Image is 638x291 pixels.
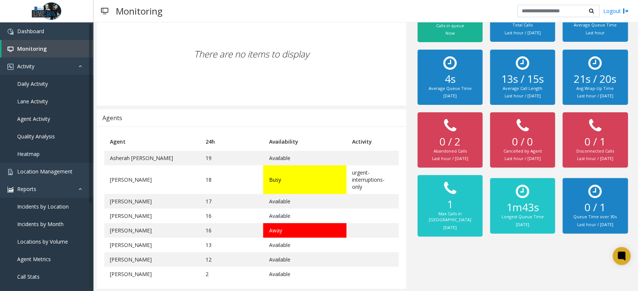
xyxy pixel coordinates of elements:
[425,211,475,223] div: Max Calls in [GEOGRAPHIC_DATA]
[17,98,48,105] span: Lane Activity
[516,222,529,227] small: [DATE]
[263,223,346,238] td: Away
[570,73,620,85] h2: 21s / 20s
[17,115,50,122] span: Agent Activity
[1,40,93,57] a: Monitoring
[17,273,40,280] span: Call Stats
[346,132,399,151] th: Activity
[200,132,263,151] th: 24h
[7,29,13,35] img: 'icon'
[200,209,263,223] td: 16
[497,148,548,154] div: Cancelled by Agent
[497,85,548,92] div: Average Call Length
[200,194,263,209] td: 17
[263,252,346,267] td: Available
[505,30,541,35] small: Last hour / [DATE]
[104,209,200,223] td: [PERSON_NAME]
[17,63,34,70] span: Activity
[17,45,47,52] span: Monitoring
[17,238,68,245] span: Locations by Volume
[200,238,263,252] td: 13
[570,135,620,148] h2: 0 / 1
[505,93,541,98] small: Last hour / [DATE]
[425,23,475,29] div: Calls in queue
[7,64,13,70] img: 'icon'
[200,165,263,194] td: 18
[104,132,200,151] th: Agent
[497,214,548,220] div: Longest Queue Time
[505,156,541,161] small: Last hour / [DATE]
[497,73,548,85] h2: 13s / 15s
[577,222,613,227] small: Last hour / [DATE]
[263,165,346,194] td: Busy
[432,156,468,161] small: Last hour / [DATE]
[104,223,200,238] td: [PERSON_NAME]
[104,267,200,281] td: [PERSON_NAME]
[7,169,13,175] img: 'icon'
[104,194,200,209] td: [PERSON_NAME]
[17,150,40,157] span: Heatmap
[263,151,346,165] td: Available
[17,220,64,228] span: Incidents by Month
[104,151,200,165] td: Asherah [PERSON_NAME]
[17,168,73,175] span: Location Management
[443,93,457,98] small: [DATE]
[425,85,475,92] div: Average Queue Time
[263,194,346,209] td: Available
[263,267,346,281] td: Available
[570,214,620,220] div: Queue Time over 30s
[104,252,200,267] td: [PERSON_NAME]
[263,132,346,151] th: Availability
[577,156,613,161] small: Last hour / [DATE]
[623,7,629,15] img: logout
[7,46,13,52] img: 'icon'
[425,148,475,154] div: Abandoned Calls
[17,28,44,35] span: Dashboard
[570,201,620,214] h2: 0 / 1
[17,80,48,87] span: Daily Activity
[101,2,108,20] img: pageIcon
[7,187,13,193] img: 'icon'
[425,73,475,85] h2: 4s
[200,223,263,238] td: 16
[17,133,55,140] span: Quality Analysis
[445,30,454,36] small: Now
[102,113,122,123] div: Agents
[497,135,548,148] h2: 0 / 0
[104,238,200,252] td: [PERSON_NAME]
[443,225,457,230] small: [DATE]
[425,135,475,148] h2: 0 / 2
[112,2,166,20] h3: Monitoring
[200,267,263,281] td: 2
[104,10,399,98] div: There are no items to display
[200,151,263,165] td: 19
[425,198,475,211] h2: 1
[200,252,263,267] td: 12
[497,22,548,28] div: Total Calls
[570,22,620,28] div: Average Queue Time
[263,209,346,223] td: Available
[603,7,629,15] a: Logout
[263,238,346,252] td: Available
[570,85,620,92] div: Avg Wrap-Up Time
[570,148,620,154] div: Disconnected Calls
[104,165,200,194] td: [PERSON_NAME]
[586,30,605,35] small: Last hour
[497,201,548,214] h2: 1m43s
[17,256,51,263] span: Agent Metrics
[346,165,399,194] td: urgent-interruptions-only
[577,93,613,98] small: Last hour / [DATE]
[17,203,69,210] span: Incidents by Location
[17,185,36,193] span: Reports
